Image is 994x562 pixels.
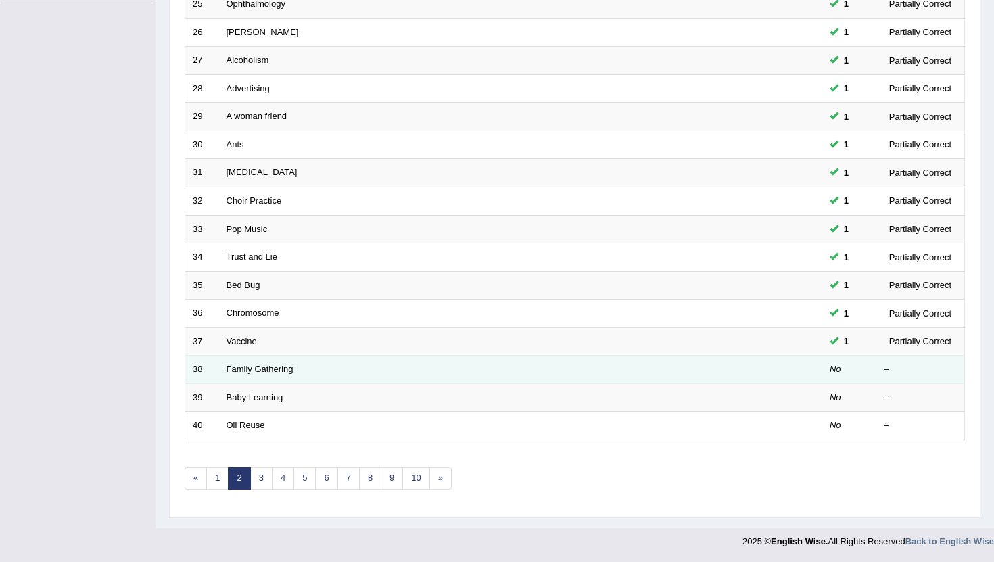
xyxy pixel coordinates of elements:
[227,195,282,206] a: Choir Practice
[272,467,294,490] a: 4
[227,392,283,402] a: Baby Learning
[185,47,219,75] td: 27
[830,364,841,374] em: No
[884,81,957,95] div: Partially Correct
[838,137,854,151] span: You can still take this question
[185,74,219,103] td: 28
[905,536,994,546] a: Back to English Wise
[402,467,429,490] a: 10
[185,187,219,215] td: 32
[884,419,957,432] div: –
[185,215,219,243] td: 33
[884,193,957,208] div: Partially Correct
[838,278,854,292] span: You can still take this question
[381,467,403,490] a: 9
[830,392,841,402] em: No
[771,536,828,546] strong: English Wise.
[884,306,957,321] div: Partially Correct
[185,327,219,356] td: 37
[884,137,957,151] div: Partially Correct
[227,308,279,318] a: Chromosome
[228,467,250,490] a: 2
[884,25,957,39] div: Partially Correct
[185,103,219,131] td: 29
[227,55,269,65] a: Alcoholism
[838,110,854,124] span: You can still take this question
[884,363,957,376] div: –
[838,250,854,264] span: You can still take this question
[884,250,957,264] div: Partially Correct
[185,300,219,328] td: 36
[185,18,219,47] td: 26
[185,383,219,412] td: 39
[838,81,854,95] span: You can still take this question
[359,467,381,490] a: 8
[227,83,270,93] a: Advertising
[185,356,219,384] td: 38
[884,53,957,68] div: Partially Correct
[429,467,452,490] a: »
[838,25,854,39] span: You can still take this question
[185,412,219,440] td: 40
[206,467,229,490] a: 1
[227,420,265,430] a: Oil Reuse
[293,467,316,490] a: 5
[838,306,854,321] span: You can still take this question
[315,467,337,490] a: 6
[884,334,957,348] div: Partially Correct
[884,278,957,292] div: Partially Correct
[250,467,273,490] a: 3
[838,166,854,180] span: You can still take this question
[227,280,260,290] a: Bed Bug
[227,336,257,346] a: Vaccine
[830,420,841,430] em: No
[227,167,298,177] a: [MEDICAL_DATA]
[185,467,207,490] a: «
[838,53,854,68] span: You can still take this question
[838,193,854,208] span: You can still take this question
[185,271,219,300] td: 35
[884,222,957,236] div: Partially Correct
[838,334,854,348] span: You can still take this question
[742,528,994,548] div: 2025 © All Rights Reserved
[884,166,957,180] div: Partially Correct
[227,27,299,37] a: [PERSON_NAME]
[185,243,219,272] td: 34
[185,159,219,187] td: 31
[227,364,293,374] a: Family Gathering
[884,392,957,404] div: –
[337,467,360,490] a: 7
[838,222,854,236] span: You can still take this question
[227,111,287,121] a: A woman friend
[227,224,268,234] a: Pop Music
[227,252,277,262] a: Trust and Lie
[227,139,244,149] a: Ants
[185,131,219,159] td: 30
[884,110,957,124] div: Partially Correct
